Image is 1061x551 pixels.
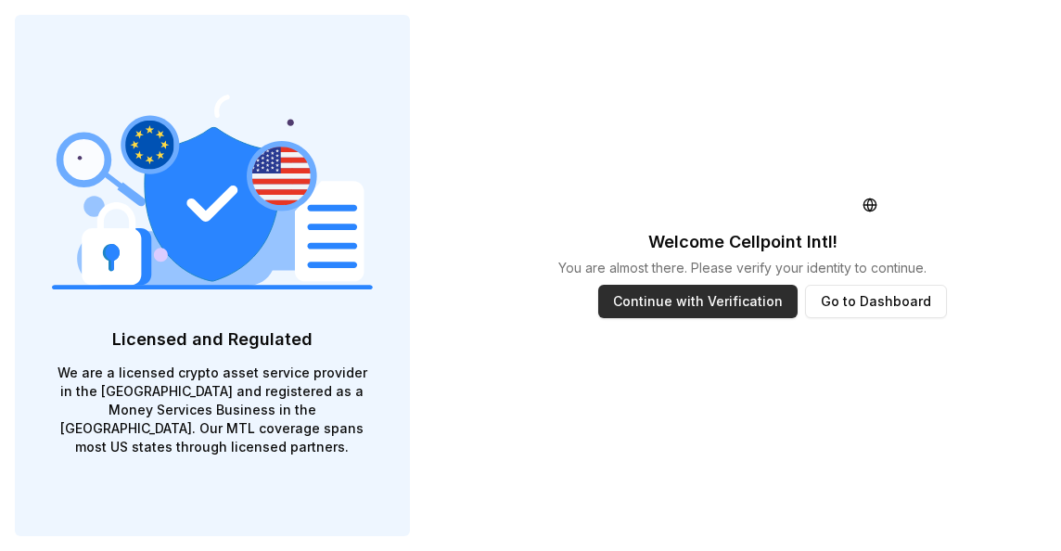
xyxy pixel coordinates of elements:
p: You are almost there. Please verify your identity to continue. [558,259,927,277]
p: Welcome Cellpoint Intl ! [648,229,837,255]
p: Licensed and Regulated [52,327,373,352]
p: We are a licensed crypto asset service provider in the [GEOGRAPHIC_DATA] and registered as a Mone... [52,364,373,456]
button: Continue with Verification [598,285,798,318]
button: Go to Dashboard [805,285,947,318]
